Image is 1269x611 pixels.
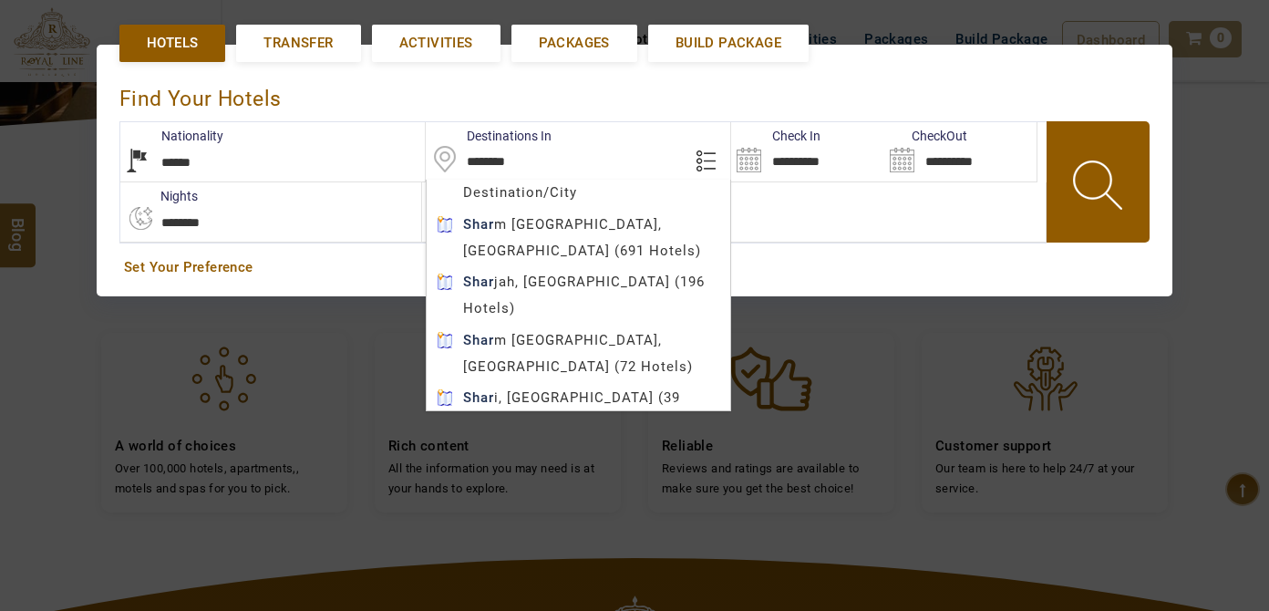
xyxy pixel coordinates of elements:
[731,122,883,181] input: Search
[426,127,552,145] label: Destinations In
[511,25,637,62] a: Packages
[427,385,730,438] div: i, [GEOGRAPHIC_DATA] (39 Hotels)
[463,332,494,348] b: Shar
[427,180,730,206] div: Destination/City
[427,269,730,322] div: jah, [GEOGRAPHIC_DATA] (196 Hotels)
[463,274,494,290] b: Shar
[884,122,1037,181] input: Search
[119,187,198,205] label: nights
[263,34,333,53] span: Transfer
[119,25,225,62] a: Hotels
[463,389,494,406] b: Shar
[119,67,1150,121] div: Find Your Hotels
[147,34,198,53] span: Hotels
[372,25,500,62] a: Activities
[731,127,820,145] label: Check In
[236,25,360,62] a: Transfer
[399,34,473,53] span: Activities
[422,187,503,205] label: Rooms
[676,34,781,53] span: Build Package
[124,258,1145,277] a: Set Your Preference
[539,34,610,53] span: Packages
[427,212,730,264] div: m [GEOGRAPHIC_DATA], [GEOGRAPHIC_DATA] (691 Hotels)
[120,127,223,145] label: Nationality
[884,127,967,145] label: CheckOut
[427,327,730,380] div: m [GEOGRAPHIC_DATA], [GEOGRAPHIC_DATA] (72 Hotels)
[648,25,809,62] a: Build Package
[463,216,494,233] b: Shar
